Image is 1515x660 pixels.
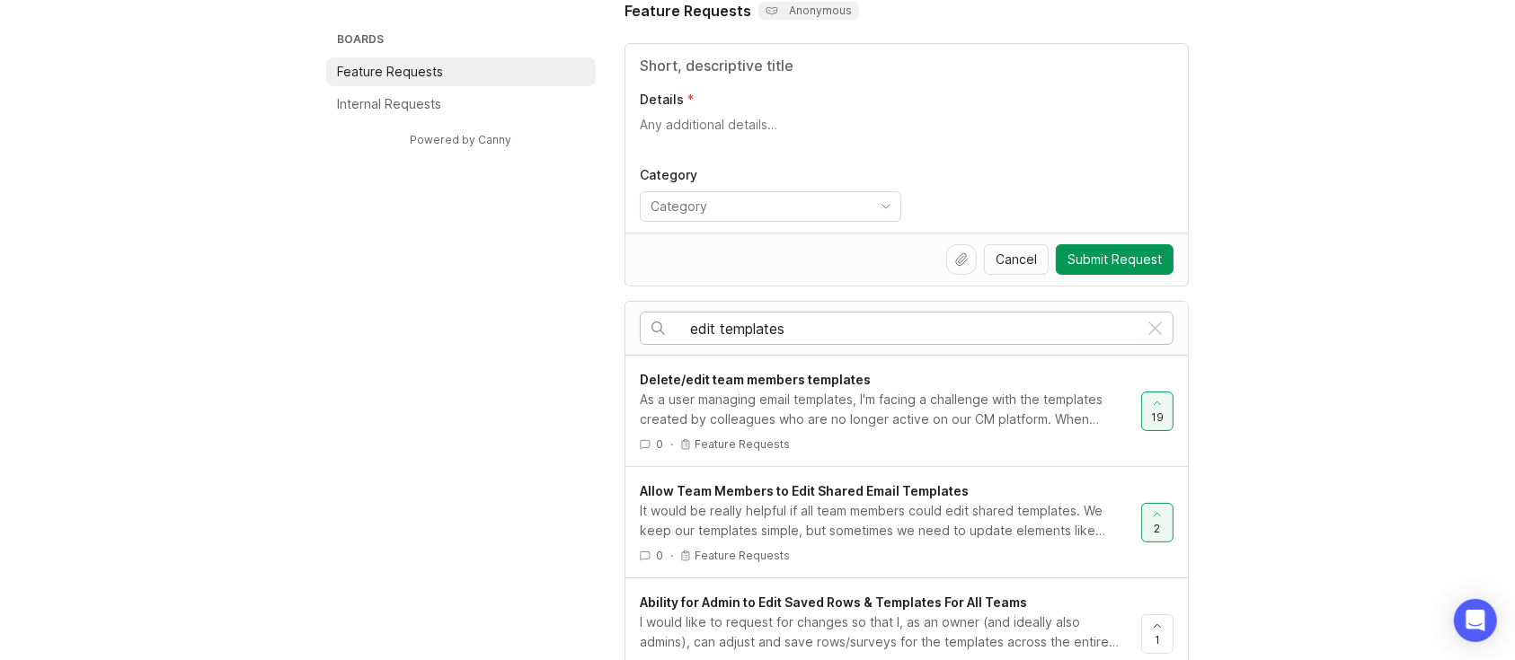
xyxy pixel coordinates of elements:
span: Submit Request [1068,251,1162,268]
span: Ability for Admin to Edit Saved Rows & Templates For All Teams [640,594,1027,610]
a: Delete/edit team members templatesAs a user managing email templates, I'm facing a challenge with... [640,370,1141,452]
h3: Boards [333,29,596,54]
input: Title [640,55,1174,76]
div: · [670,436,673,452]
a: Powered by Canny [408,129,515,150]
div: As a user managing email templates, I'm facing a challenge with the templates created by colleagu... [640,390,1127,429]
input: Category [651,197,870,216]
p: Feature Requests [695,437,790,452]
span: 0 [656,548,663,563]
p: Feature Requests [337,63,443,81]
button: Cancel [984,244,1049,275]
p: Internal Requests [337,95,441,113]
span: 19 [1151,409,1164,425]
div: · [670,548,673,563]
div: toggle menu [640,191,901,222]
button: 2 [1141,503,1174,542]
p: Details [640,91,684,109]
span: Cancel [996,251,1037,268]
div: It would be really helpful if all team members could edit shared templates. We keep our templates... [640,501,1127,541]
a: Allow Team Members to Edit Shared Email TemplatesIt would be really helpful if all team members c... [640,481,1141,563]
p: Feature Requests [695,549,790,563]
button: 19 [1141,392,1174,431]
span: 2 [1155,521,1161,536]
p: Anonymous [766,4,852,18]
div: I would like to request for changes so that I, as an owner (and ideally also admins), can adjust ... [640,612,1127,652]
span: Allow Team Members to Edit Shared Email Templates [640,483,969,498]
a: Internal Requests [326,90,596,119]
p: Category [640,166,901,184]
span: 1 [1155,632,1160,647]
button: 1 [1141,614,1174,654]
button: Submit Request [1056,244,1174,275]
svg: toggle icon [872,199,900,214]
input: Search… [690,319,1138,339]
span: Delete/edit team members templates [640,372,871,387]
span: 0 [656,436,663,452]
a: Feature Requests [326,57,596,86]
textarea: Details [640,116,1174,152]
div: Open Intercom Messenger [1454,599,1497,642]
